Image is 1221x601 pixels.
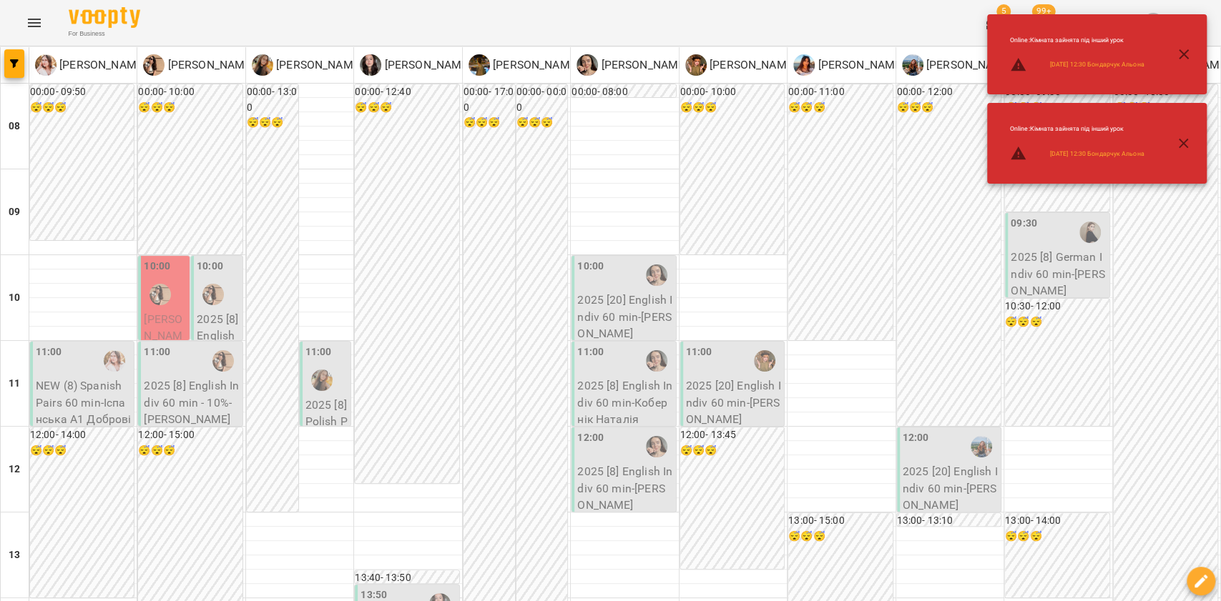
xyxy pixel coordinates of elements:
[788,513,892,529] h6: 13:00 - 15:00
[9,547,20,563] h6: 13
[69,7,140,28] img: Voopty Logo
[30,100,134,116] h6: 😴😴😴
[360,54,488,76] div: Названова Марія Олегівна (а)
[311,369,333,391] div: Куплевацька Олександра Іванівна (п)
[273,56,380,74] p: [PERSON_NAME] (п)
[680,84,784,100] h6: 00:00 - 10:00
[57,56,160,74] p: [PERSON_NAME] (і)
[897,84,1001,100] h6: 00:00 - 12:00
[9,376,20,392] h6: 11
[30,427,134,443] h6: 12:00 - 14:00
[469,54,597,76] div: Наливайко Максим (а)
[788,529,892,545] h6: 😴😴😴
[646,264,667,286] img: Крикун Анна (а)
[1079,222,1101,243] img: Студенко Дар'я (н)
[35,54,160,76] a: Д [PERSON_NAME] (і)
[104,350,125,372] img: Добровінська Анастасія Андріївна (і)
[1032,4,1056,19] span: 99+
[464,84,515,115] h6: 00:00 - 17:00
[577,54,705,76] a: К [PERSON_NAME] (а)
[516,115,568,131] h6: 😴😴😴
[143,54,271,76] a: М [PERSON_NAME] (а)
[30,443,134,459] h6: 😴😴😴
[903,463,998,514] p: 2025 [20] English Indiv 60 min - [PERSON_NAME]
[149,284,171,305] div: Малярська Христина Борисівна (а)
[202,284,224,305] img: Малярська Христина Борисівна (а)
[143,54,165,76] img: М
[9,119,20,134] h6: 08
[680,443,784,459] h6: 😴😴😴
[788,100,892,116] h6: 😴😴😴
[999,30,1156,51] li: Online : Кімната зайнята під інший урок
[577,54,598,76] img: К
[355,570,459,586] h6: 13:40 - 13:50
[923,56,1030,74] p: [PERSON_NAME] (а)
[793,54,918,76] div: Циганова Єлизавета (і)
[138,443,242,459] h6: 😴😴😴
[999,119,1156,139] li: Online : Кімната зайнята під інший урок
[35,54,160,76] div: Добровінська Анастасія Андріївна (і)
[902,54,923,76] img: Л
[897,513,1001,529] h6: 13:00 - 13:10
[598,56,705,74] p: [PERSON_NAME] (а)
[1050,149,1144,159] a: [DATE] 12:30 Бондарчук Альона
[516,84,568,115] h6: 00:00 - 00:00
[577,344,604,360] label: 11:00
[685,54,707,76] img: Г
[1005,299,1109,314] h6: 10:30 - 12:00
[138,84,242,100] h6: 00:00 - 10:00
[464,115,515,131] h6: 😴😴😴
[355,100,459,116] h6: 😴😴😴
[144,377,239,428] p: 2025 [8] English Indiv 60 min - 10% - [PERSON_NAME]
[197,311,240,412] p: 2025 [8] English Indiv 60 min - [PERSON_NAME]
[577,54,705,76] div: Крикун Анна (а)
[707,56,813,74] p: [PERSON_NAME] (а)
[788,84,892,100] h6: 00:00 - 11:00
[35,54,57,76] img: Д
[69,29,140,39] span: For Business
[646,350,667,372] img: Крикун Анна (а)
[9,462,20,477] h6: 12
[490,56,597,74] p: [PERSON_NAME] (а)
[252,54,380,76] a: К [PERSON_NAME] (п)
[381,56,488,74] p: [PERSON_NAME] (а)
[212,350,234,372] img: Малярська Христина Борисівна (а)
[577,377,672,428] p: 2025 [8] English Indiv 60 min - Кобернік Наталія
[572,84,675,100] h6: 00:00 - 08:00
[815,56,918,74] p: [PERSON_NAME] (і)
[897,100,1001,116] h6: 😴😴😴
[360,54,488,76] a: Н [PERSON_NAME] (а)
[971,436,992,457] div: Лебеденко Катерина (а)
[577,430,604,446] label: 12:00
[305,344,332,360] label: 11:00
[138,100,242,116] h6: 😴😴😴
[469,54,597,76] a: Н [PERSON_NAME] (а)
[685,54,813,76] a: Г [PERSON_NAME] (а)
[754,350,775,372] img: Горошинська Олександра (а)
[680,427,784,443] h6: 12:00 - 13:45
[686,377,781,428] p: 2025 [20] English Indiv 60 min - [PERSON_NAME]
[36,344,62,360] label: 11:00
[143,54,271,76] div: Малярська Христина Борисівна (а)
[685,54,813,76] div: Горошинська Олександра (а)
[902,54,1030,76] div: Лебеденко Катерина (а)
[577,292,672,342] p: 2025 [20] English Indiv 60 min - [PERSON_NAME]
[577,259,604,274] label: 10:00
[30,84,134,100] h6: 00:00 - 09:50
[686,344,712,360] label: 11:00
[9,204,20,220] h6: 09
[903,430,929,446] label: 12:00
[247,115,298,131] h6: 😴😴😴
[17,6,52,40] button: Menu
[1011,216,1037,232] label: 09:30
[996,4,1011,19] span: 5
[1005,314,1109,330] h6: 😴😴😴
[1005,529,1109,545] h6: 😴😴😴
[646,436,667,457] img: Крикун Анна (а)
[577,463,672,514] p: 2025 [8] English Indiv 60 min - [PERSON_NAME]
[138,427,242,443] h6: 12:00 - 15:00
